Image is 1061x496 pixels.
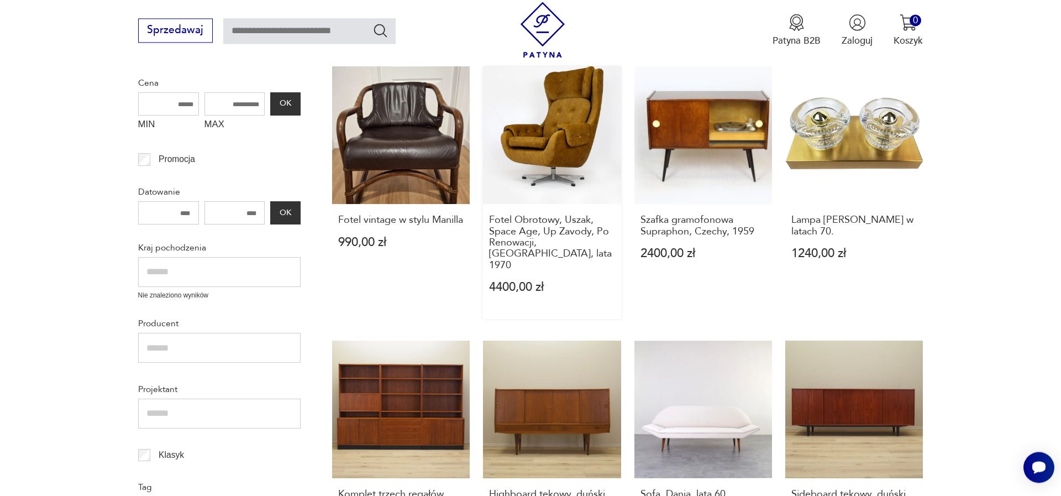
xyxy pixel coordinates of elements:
div: 0 [910,14,921,26]
h3: Szafka gramofonowa Supraphon, Czechy, 1959 [640,215,766,237]
button: 0Koszyk [894,14,923,47]
p: Datowanie [138,185,301,199]
p: 4400,00 zł [489,281,615,293]
p: 990,00 zł [338,237,464,248]
img: Ikonka użytkownika [849,14,866,31]
p: Nie znaleziono wyników [138,290,301,301]
h3: Fotel Obrotowy, Uszak, Space Age, Up Zavody, Po Renowacji, [GEOGRAPHIC_DATA], lata 1970 [489,215,615,271]
a: Fotel vintage w stylu ManillaFotel vintage w stylu Manilla990,00 zł [332,66,470,320]
a: Ikona medaluPatyna B2B [773,14,821,47]
a: Szafka gramofonowa Supraphon, Czechy, 1959Szafka gramofonowa Supraphon, Czechy, 19592400,00 zł [634,66,772,320]
p: Patyna B2B [773,34,821,47]
p: Tag [138,480,301,494]
p: Koszyk [894,34,923,47]
p: Kraj pochodzenia [138,241,301,255]
a: Sprzedawaj [138,27,213,35]
p: Klasyk [159,448,184,462]
img: Patyna - sklep z meblami i dekoracjami vintage [515,2,571,58]
label: MAX [204,116,265,137]
a: Fotel Obrotowy, Uszak, Space Age, Up Zavody, Po Renowacji, Czechy, lata 1970Fotel Obrotowy, Uszak... [483,66,621,320]
img: Ikona medalu [788,14,805,31]
p: Zaloguj [842,34,873,47]
p: Promocja [159,152,195,166]
img: Ikona koszyka [900,14,917,31]
p: Cena [138,76,301,90]
button: Sprzedawaj [138,18,213,43]
p: Projektant [138,382,301,396]
h3: Fotel vintage w stylu Manilla [338,215,464,226]
button: Szukaj [372,22,388,38]
iframe: Smartsupp widget button [1023,452,1054,483]
label: MIN [138,116,199,137]
a: Lampa Gebrüder Cosack w latach 70.Lampa [PERSON_NAME] w latach 70.1240,00 zł [785,66,923,320]
button: Zaloguj [842,14,873,47]
button: OK [270,201,300,224]
button: OK [270,92,300,116]
p: 1240,00 zł [791,248,917,259]
button: Patyna B2B [773,14,821,47]
h3: Lampa [PERSON_NAME] w latach 70. [791,215,917,237]
p: 2400,00 zł [640,248,766,259]
p: Producent [138,316,301,331]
